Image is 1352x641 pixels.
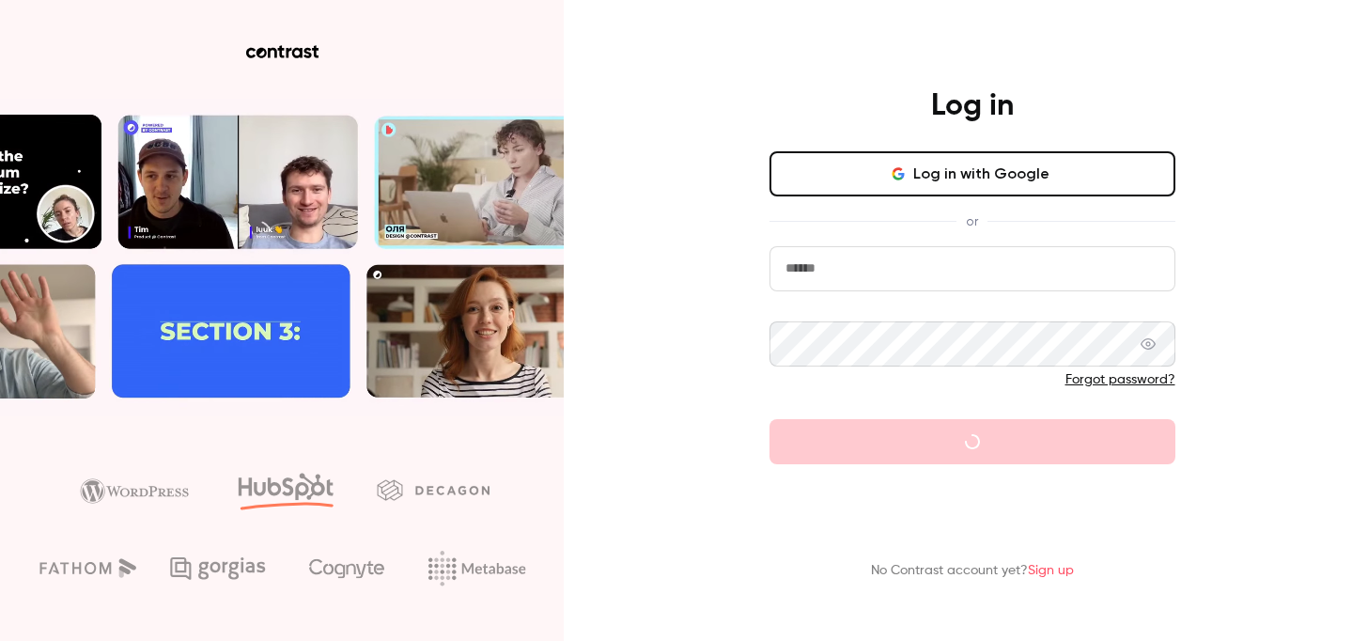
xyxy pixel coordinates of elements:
h4: Log in [931,87,1014,125]
p: No Contrast account yet? [871,561,1074,581]
button: Log in with Google [769,151,1175,196]
span: or [956,211,987,231]
a: Sign up [1028,564,1074,577]
img: decagon [377,479,490,500]
a: Forgot password? [1065,373,1175,386]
